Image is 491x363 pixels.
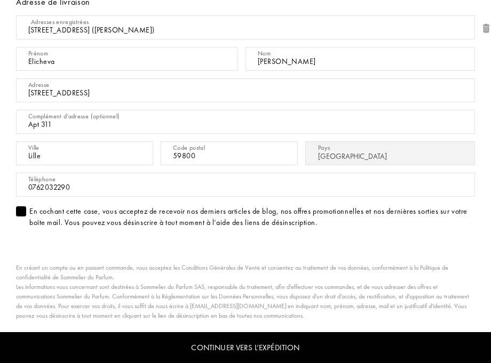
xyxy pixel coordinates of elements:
div: Prénom [28,49,48,58]
div: Adresses enregistrées [31,17,89,27]
div: Pays [318,143,330,152]
div: Téléphone [28,174,56,184]
div: Complément d’adresse (optionnel) [28,111,120,121]
div: Nom [258,49,271,58]
div: Adresse [28,80,50,90]
div: Code postal [173,143,205,152]
div: Ville [28,143,39,152]
div: En créant un compte ou en passant commande, vous acceptez les Conditions Générales de Vente et co... [16,263,470,320]
div: En cochant cette case, vous acceptez de recevoir nos derniers articles de blog, nos offres promot... [29,206,475,228]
